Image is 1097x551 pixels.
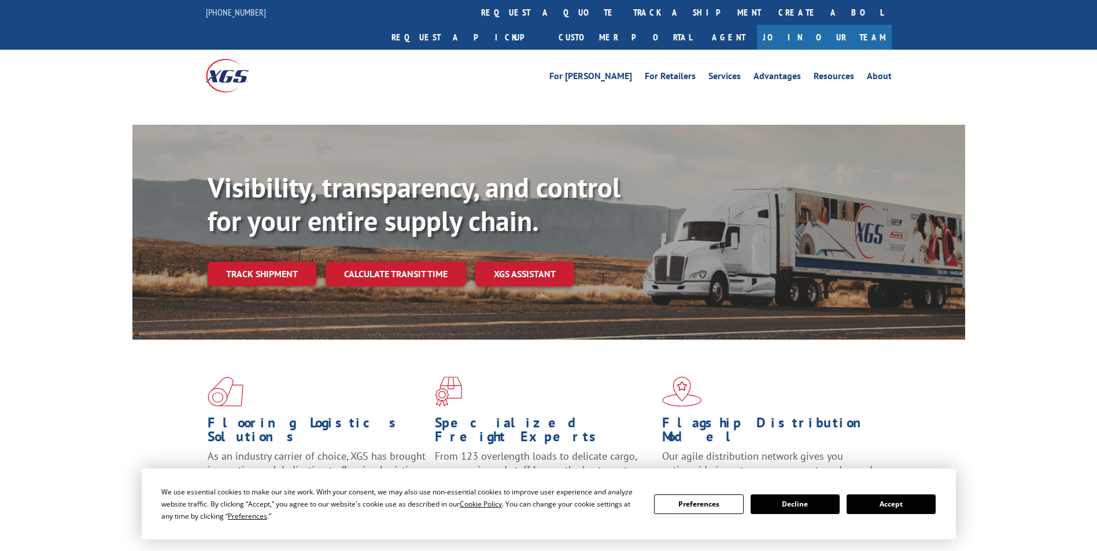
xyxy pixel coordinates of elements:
div: We use essential cookies to make our site work. With your consent, we may also use non-essential ... [161,486,640,522]
a: Join Our Team [757,25,892,50]
div: Cookie Consent Prompt [142,468,956,539]
h1: Flooring Logistics Solutions [208,416,426,449]
span: Cookie Policy [460,499,502,509]
a: Agent [700,25,757,50]
button: Decline [751,494,840,514]
a: About [867,72,892,84]
a: Track shipment [208,262,316,286]
span: Our agile distribution network gives you nationwide inventory management on demand. [662,449,875,476]
a: XGS ASSISTANT [475,262,574,286]
a: Calculate transit time [326,262,466,286]
h1: Flagship Distribution Model [662,416,881,449]
p: From 123 overlength loads to delicate cargo, our experienced staff knows the best way to move you... [435,449,653,501]
button: Accept [847,494,936,514]
a: Customer Portal [550,25,700,50]
span: Preferences [228,511,267,521]
img: xgs-icon-flagship-distribution-model-red [662,377,702,407]
a: Advantages [754,72,801,84]
a: Services [708,72,741,84]
button: Preferences [654,494,743,514]
a: Request a pickup [383,25,550,50]
h1: Specialized Freight Experts [435,416,653,449]
a: For Retailers [645,72,696,84]
img: xgs-icon-focused-on-flooring-red [435,377,462,407]
a: [PHONE_NUMBER] [206,6,266,18]
a: Resources [814,72,854,84]
a: For [PERSON_NAME] [549,72,632,84]
b: Visibility, transparency, and control for your entire supply chain. [208,169,620,239]
span: As an industry carrier of choice, XGS has brought innovation and dedication to flooring logistics... [208,449,426,490]
img: xgs-icon-total-supply-chain-intelligence-red [208,377,243,407]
